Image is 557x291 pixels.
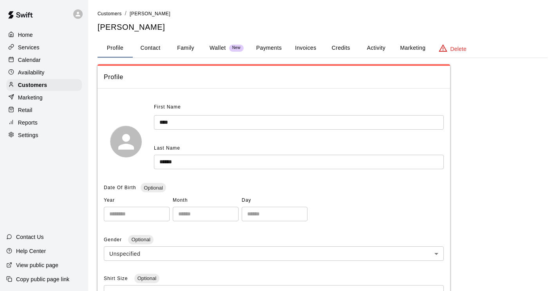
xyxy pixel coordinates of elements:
[358,39,394,58] button: Activity
[104,194,170,207] span: Year
[250,39,288,58] button: Payments
[16,233,44,241] p: Contact Us
[134,275,159,281] span: Optional
[154,145,180,151] span: Last Name
[229,45,244,51] span: New
[18,119,38,127] p: Reports
[130,11,170,16] span: [PERSON_NAME]
[104,276,130,281] span: Shirt Size
[18,31,33,39] p: Home
[98,10,122,16] a: Customers
[6,104,82,116] a: Retail
[6,92,82,103] a: Marketing
[104,237,123,242] span: Gender
[18,131,38,139] p: Settings
[6,129,82,141] a: Settings
[6,67,82,78] a: Availability
[6,42,82,53] a: Services
[323,39,358,58] button: Credits
[98,22,548,33] h5: [PERSON_NAME]
[288,39,323,58] button: Invoices
[450,45,467,53] p: Delete
[18,81,47,89] p: Customers
[154,101,181,114] span: First Name
[98,39,133,58] button: Profile
[6,54,82,66] a: Calendar
[168,39,203,58] button: Family
[98,9,548,18] nav: breadcrumb
[210,44,226,52] p: Wallet
[6,79,82,91] a: Customers
[104,246,444,261] div: Unspecified
[133,39,168,58] button: Contact
[98,39,548,58] div: basic tabs example
[18,94,43,101] p: Marketing
[141,185,166,191] span: Optional
[98,11,122,16] span: Customers
[104,72,444,82] span: Profile
[18,69,45,76] p: Availability
[173,194,239,207] span: Month
[242,194,307,207] span: Day
[6,29,82,41] a: Home
[16,261,58,269] p: View public page
[128,237,153,242] span: Optional
[18,56,41,64] p: Calendar
[6,117,82,128] a: Reports
[18,106,33,114] p: Retail
[18,43,40,51] p: Services
[104,185,136,190] span: Date Of Birth
[125,9,127,18] li: /
[16,275,69,283] p: Copy public page link
[16,247,46,255] p: Help Center
[394,39,432,58] button: Marketing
